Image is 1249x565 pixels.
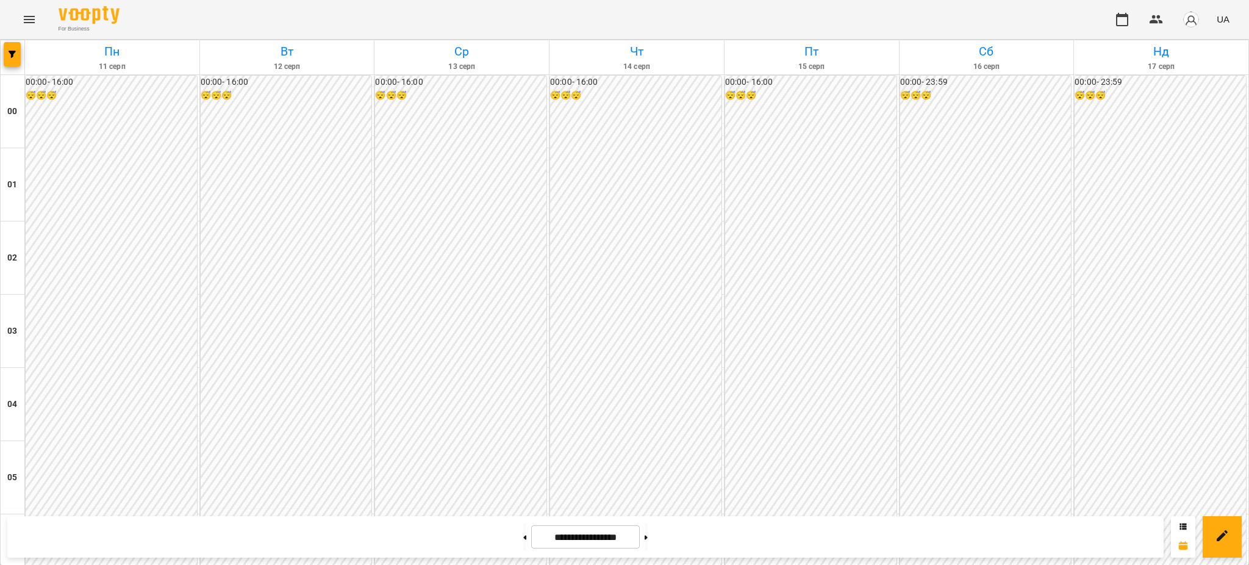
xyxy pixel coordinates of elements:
[726,42,897,61] h6: Пт
[726,61,897,73] h6: 15 серп
[59,6,120,24] img: Voopty Logo
[7,105,17,118] h6: 00
[7,178,17,192] h6: 01
[551,61,722,73] h6: 14 серп
[550,76,721,89] h6: 00:00 - 16:00
[375,89,546,103] h6: 😴😴😴
[551,42,722,61] h6: Чт
[15,5,44,34] button: Menu
[202,42,373,61] h6: Вт
[1076,61,1247,73] h6: 17 серп
[59,25,120,33] span: For Business
[26,76,197,89] h6: 00:00 - 16:00
[1212,8,1234,31] button: UA
[7,471,17,484] h6: 05
[1076,42,1247,61] h6: Нд
[901,61,1072,73] h6: 16 серп
[201,89,372,103] h6: 😴😴😴
[1075,76,1246,89] h6: 00:00 - 23:59
[550,89,721,103] h6: 😴😴😴
[27,61,198,73] h6: 11 серп
[1217,13,1229,26] span: UA
[7,398,17,411] h6: 04
[1183,11,1200,28] img: avatar_s.png
[376,61,547,73] h6: 13 серп
[26,89,197,103] h6: 😴😴😴
[375,76,546,89] h6: 00:00 - 16:00
[725,89,896,103] h6: 😴😴😴
[901,42,1072,61] h6: Сб
[202,61,373,73] h6: 12 серп
[7,251,17,265] h6: 02
[900,89,1072,103] h6: 😴😴😴
[7,325,17,338] h6: 03
[1075,89,1246,103] h6: 😴😴😴
[201,76,372,89] h6: 00:00 - 16:00
[725,76,896,89] h6: 00:00 - 16:00
[900,76,1072,89] h6: 00:00 - 23:59
[376,42,547,61] h6: Ср
[27,42,198,61] h6: Пн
